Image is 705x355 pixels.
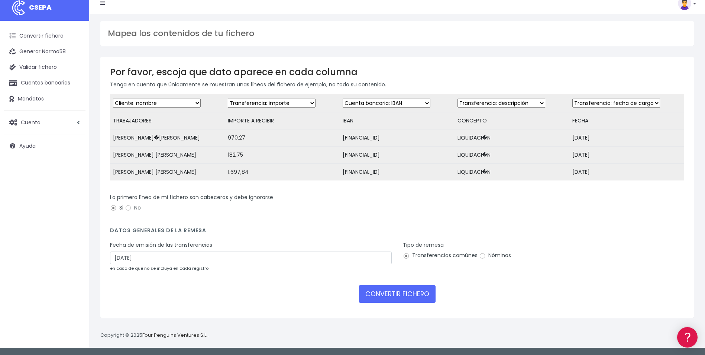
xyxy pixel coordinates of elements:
[340,164,455,181] td: [FINANCIAL_ID]
[7,129,141,140] a: Perfiles de empresas
[7,190,141,202] a: API
[225,164,340,181] td: 1.697,84
[569,129,684,147] td: [DATE]
[340,147,455,164] td: [FINANCIAL_ID]
[7,52,141,59] div: Información general
[7,179,141,186] div: Programadores
[110,265,208,271] small: en caso de que no se incluya en cada registro
[4,75,85,91] a: Cuentas bancarias
[29,3,52,12] span: CSEPA
[569,112,684,129] td: FECHA
[19,142,36,150] span: Ayuda
[110,164,225,181] td: [PERSON_NAME] [PERSON_NAME]
[4,60,85,75] a: Validar fichero
[225,129,340,147] td: 970,27
[4,115,85,130] a: Cuenta
[108,29,686,38] h3: Mapea los contenidos de tu fichero
[21,118,41,126] span: Cuenta
[340,112,455,129] td: IBAN
[7,82,141,89] div: Convertir ficheros
[569,164,684,181] td: [DATE]
[455,112,569,129] td: CONCEPTO
[455,147,569,164] td: LIQUIDACI�N
[125,204,141,212] label: No
[225,147,340,164] td: 182,75
[455,164,569,181] td: LIQUIDACI�N
[455,129,569,147] td: LIQUIDACI�N
[110,129,225,147] td: [PERSON_NAME]�[PERSON_NAME]
[110,241,212,249] label: Fecha de emisión de las transferencias
[340,129,455,147] td: [FINANCIAL_ID]
[110,147,225,164] td: [PERSON_NAME] [PERSON_NAME]
[110,67,684,77] h3: Por favor, escoja que dato aparece en cada columna
[359,285,436,303] button: CONVERTIR FICHERO
[110,80,684,89] p: Tenga en cuenta que únicamente se muestran unas líneas del fichero de ejemplo, no todo su contenido.
[4,44,85,60] a: Generar Norma58
[7,63,141,75] a: Información general
[569,147,684,164] td: [DATE]
[110,194,273,201] label: La primera línea de mi fichero son cabeceras y debe ignorarse
[7,160,141,171] a: General
[4,91,85,107] a: Mandatos
[110,204,123,212] label: Si
[100,332,208,339] p: Copyright © 2025 .
[479,252,511,259] label: Nóminas
[4,28,85,44] a: Convertir fichero
[110,227,684,237] h4: Datos generales de la remesa
[7,199,141,212] button: Contáctanos
[7,94,141,106] a: Formatos
[7,148,141,155] div: Facturación
[4,138,85,154] a: Ayuda
[403,241,444,249] label: Tipo de remesa
[225,112,340,129] td: IMPORTE A RECIBIR
[110,112,225,129] td: TRABAJADORES
[7,106,141,117] a: Problemas habituales
[403,252,478,259] label: Transferencias comúnes
[102,214,143,221] a: POWERED BY ENCHANT
[142,332,207,339] a: Four Penguins Ventures S.L.
[7,117,141,129] a: Videotutoriales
